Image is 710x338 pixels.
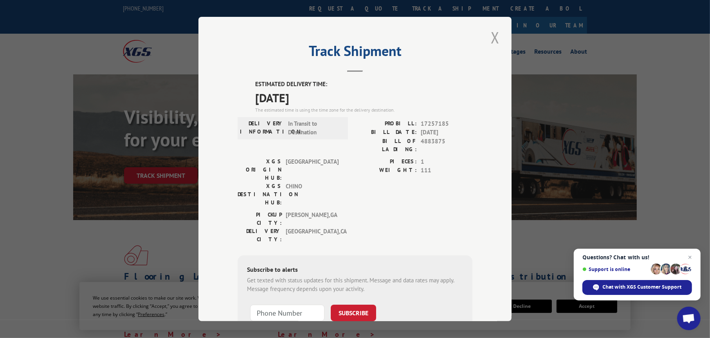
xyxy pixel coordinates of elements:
span: [GEOGRAPHIC_DATA] , CA [286,227,339,244]
a: Open chat [677,307,701,330]
span: Support is online [582,266,648,272]
span: [DATE] [255,89,472,107]
label: PIECES: [355,157,417,166]
button: Close modal [488,27,502,48]
label: XGS ORIGIN HUB: [238,157,282,182]
span: [GEOGRAPHIC_DATA] [286,157,339,182]
span: 17257185 [421,119,472,128]
label: PICKUP CITY: [238,211,282,227]
div: Get texted with status updates for this shipment. Message and data rates may apply. Message frequ... [247,276,463,294]
label: DELIVERY INFORMATION: [240,119,284,137]
label: WEIGHT: [355,166,417,175]
span: Questions? Chat with us! [582,254,692,260]
button: SUBSCRIBE [331,305,376,321]
label: BILL DATE: [355,128,417,137]
span: 1 [421,157,472,166]
span: CHINO [286,182,339,207]
label: DELIVERY CITY: [238,227,282,244]
label: PROBILL: [355,119,417,128]
label: XGS DESTINATION HUB: [238,182,282,207]
span: In Transit to Destination [288,119,341,137]
label: ESTIMATED DELIVERY TIME: [255,80,472,89]
h2: Track Shipment [238,45,472,60]
span: Chat with XGS Customer Support [603,284,682,291]
span: 111 [421,166,472,175]
label: BILL OF LADING: [355,137,417,154]
input: Phone Number [250,305,324,321]
span: [DATE] [421,128,472,137]
div: The estimated time is using the time zone for the delivery destination. [255,107,472,114]
div: Subscribe to alerts [247,265,463,276]
span: [PERSON_NAME] , GA [286,211,339,227]
span: Chat with XGS Customer Support [582,280,692,295]
span: 4883875 [421,137,472,154]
